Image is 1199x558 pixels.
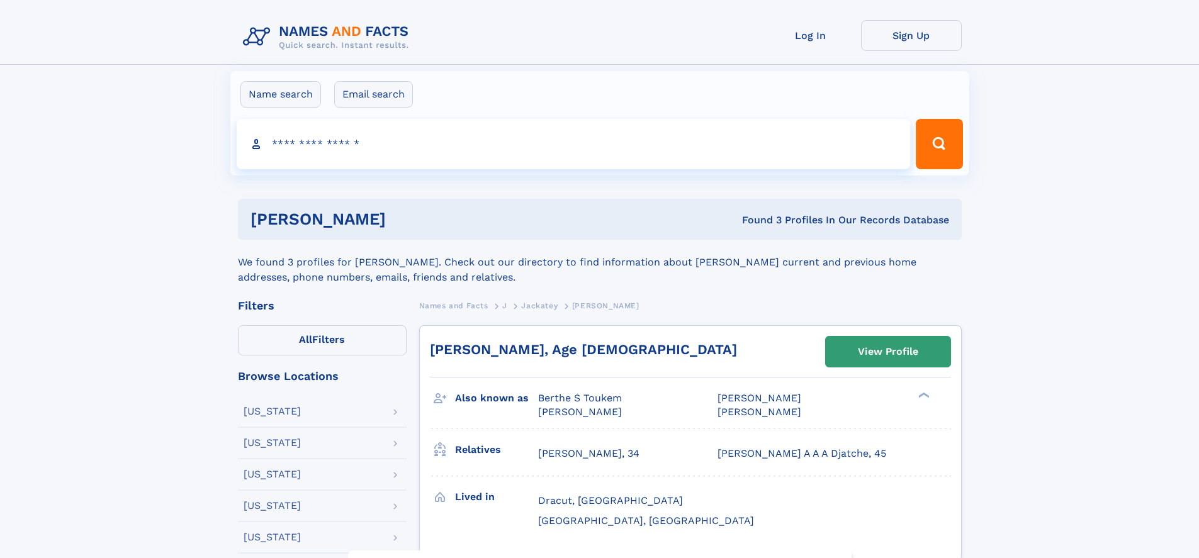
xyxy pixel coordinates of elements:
[521,298,558,313] a: Jackatey
[238,240,962,285] div: We found 3 profiles for [PERSON_NAME]. Check out our directory to find information about [PERSON_...
[538,406,622,418] span: [PERSON_NAME]
[419,298,488,313] a: Names and Facts
[521,301,558,310] span: Jackatey
[244,469,301,479] div: [US_STATE]
[455,388,538,409] h3: Also known as
[244,406,301,416] div: [US_STATE]
[502,301,507,310] span: J
[564,213,949,227] div: Found 3 Profiles In Our Records Database
[238,20,419,54] img: Logo Names and Facts
[916,119,962,169] button: Search Button
[718,392,801,404] span: [PERSON_NAME]
[240,81,321,108] label: Name search
[250,211,564,227] h1: [PERSON_NAME]
[915,391,930,399] div: ❯
[538,392,622,404] span: Berthe S Toukem
[238,325,407,355] label: Filters
[334,81,413,108] label: Email search
[718,406,801,418] span: [PERSON_NAME]
[502,298,507,313] a: J
[760,20,861,51] a: Log In
[861,20,962,51] a: Sign Up
[244,532,301,542] div: [US_STATE]
[538,447,639,460] a: [PERSON_NAME], 34
[455,486,538,508] h3: Lived in
[858,337,918,366] div: View Profile
[237,119,911,169] input: search input
[238,300,407,311] div: Filters
[244,501,301,511] div: [US_STATE]
[538,494,683,506] span: Dracut, [GEOGRAPHIC_DATA]
[455,439,538,460] h3: Relatives
[826,337,950,367] a: View Profile
[299,333,312,345] span: All
[538,515,754,527] span: [GEOGRAPHIC_DATA], [GEOGRAPHIC_DATA]
[718,447,886,460] a: [PERSON_NAME] A A A Djatche, 45
[238,371,407,382] div: Browse Locations
[430,342,737,357] a: [PERSON_NAME], Age [DEMOGRAPHIC_DATA]
[244,438,301,448] div: [US_STATE]
[572,301,639,310] span: [PERSON_NAME]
